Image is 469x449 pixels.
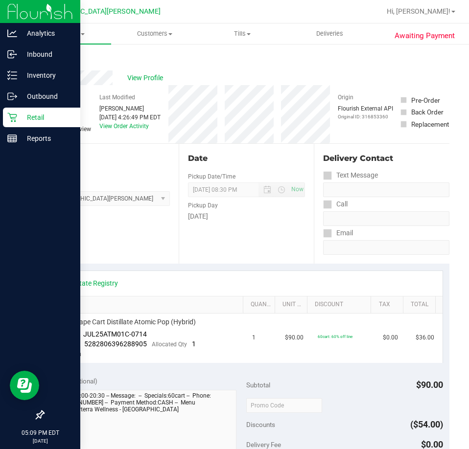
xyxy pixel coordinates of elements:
a: Unit Price [282,301,303,309]
a: Total [411,301,431,309]
div: Back Order [411,107,444,117]
div: [PERSON_NAME] [99,104,161,113]
span: $90.00 [285,333,304,342]
a: Tax [379,301,399,309]
span: $90.00 [416,380,443,390]
a: Quantity [251,301,271,309]
p: Retail [17,112,76,123]
input: Promo Code [246,398,322,413]
p: [DATE] [4,437,76,445]
span: Customers [112,29,198,38]
div: Delivery Contact [323,153,449,164]
span: Delivery Fee [246,441,281,449]
span: JUL25ATM01C-0714 [83,330,147,338]
span: [GEOGRAPHIC_DATA][PERSON_NAME] [40,7,161,16]
p: Inventory [17,69,76,81]
label: Origin [338,93,353,102]
div: Pre-Order [411,95,440,105]
div: Date [188,153,305,164]
a: SKU [58,301,239,309]
inline-svg: Inbound [7,49,17,59]
iframe: Resource center [10,371,39,400]
label: Pickup Day [188,201,218,210]
span: 1 [192,340,196,348]
label: Email [323,226,353,240]
inline-svg: Inventory [7,70,17,80]
div: [DATE] 4:26:49 PM EDT [99,113,161,122]
span: Discounts [246,416,275,433]
a: View Order Activity [99,123,149,130]
a: Deliveries [286,23,374,44]
p: Original ID: 316853360 [338,113,393,120]
span: 5282806396288905 [84,340,147,348]
p: Reports [17,133,76,144]
span: Hi, [PERSON_NAME]! [387,7,450,15]
inline-svg: Analytics [7,28,17,38]
p: Inbound [17,48,76,60]
div: Replacement [411,119,449,129]
span: Tills [199,29,285,38]
span: $36.00 [416,333,434,342]
input: Format: (999) 999-9999 [323,211,449,226]
span: Allocated Qty [152,341,187,348]
span: View Profile [127,73,166,83]
p: 05:09 PM EDT [4,428,76,437]
div: Flourish External API [338,104,393,120]
span: Subtotal [246,381,270,389]
span: Awaiting Payment [395,30,455,42]
span: 1 [252,333,256,342]
span: ($54.00) [410,419,443,429]
label: Last Modified [99,93,135,102]
input: Format: (999) 999-9999 [323,182,449,197]
label: Text Message [323,168,378,182]
inline-svg: Outbound [7,91,17,101]
p: Outbound [17,90,76,102]
div: Location [43,153,170,164]
span: $0.00 [383,333,398,342]
span: FT 1g Vape Cart Distillate Atomic Pop (Hybrid) [56,317,196,327]
a: Tills [198,23,286,44]
inline-svg: Retail [7,112,17,122]
label: Pickup Date/Time [188,172,235,181]
span: Deliveries [303,29,356,38]
label: Call [323,197,348,211]
span: 60cart: 60% off line [318,334,352,339]
p: Analytics [17,27,76,39]
a: View State Registry [59,278,118,288]
inline-svg: Reports [7,134,17,143]
div: [DATE] [188,211,305,222]
a: Discount [315,301,367,309]
a: Customers [111,23,199,44]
